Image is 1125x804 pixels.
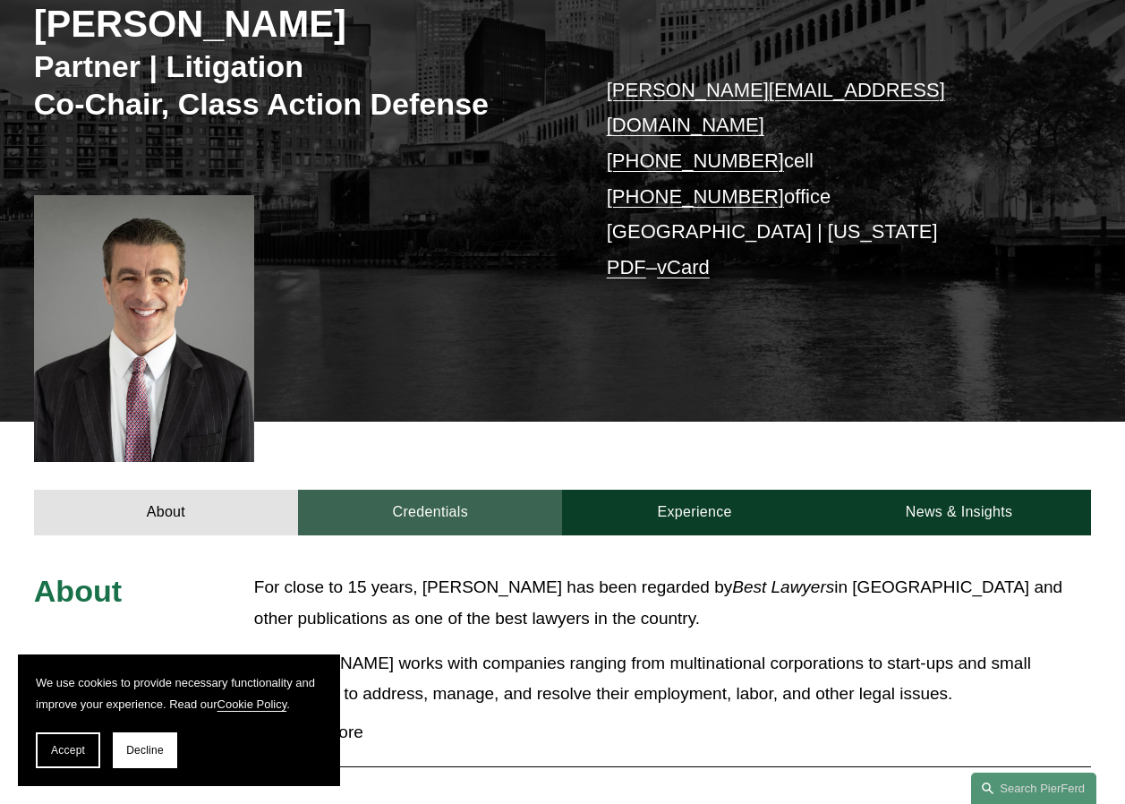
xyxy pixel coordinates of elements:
a: [PHONE_NUMBER] [607,185,784,208]
button: Accept [36,732,100,768]
em: Best Lawyers [732,577,834,596]
a: vCard [657,256,710,278]
button: Decline [113,732,177,768]
a: Experience [562,490,826,535]
a: Credentials [298,490,562,535]
a: [PHONE_NUMBER] [607,150,784,172]
h2: [PERSON_NAME] [34,2,563,47]
section: Cookie banner [18,654,340,786]
p: We use cookies to provide necessary functionality and improve your experience. Read our . [36,672,322,714]
p: cell office [GEOGRAPHIC_DATA] | [US_STATE] – [607,73,1047,286]
a: PDF [607,256,646,278]
a: Cookie Policy [217,697,287,711]
p: [PERSON_NAME] works with companies ranging from multinational corporations to start-ups and small... [254,648,1091,709]
button: Read More [254,709,1091,756]
span: Decline [126,744,164,757]
a: About [34,490,298,535]
p: For close to 15 years, [PERSON_NAME] has been regarded by in [GEOGRAPHIC_DATA] and other publicat... [254,572,1091,633]
span: Accept [51,744,85,757]
a: Search this site [971,773,1096,804]
h3: Partner | Litigation Co-Chair, Class Action Defense [34,47,563,123]
span: About [34,574,122,608]
a: [PERSON_NAME][EMAIL_ADDRESS][DOMAIN_NAME] [607,79,945,137]
a: News & Insights [827,490,1091,535]
span: Read More [267,723,1091,742]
